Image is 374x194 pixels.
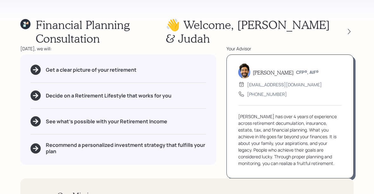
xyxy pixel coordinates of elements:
img: eric-schwartz-headshot.png [238,63,250,78]
h5: Recommend a personalized investment strategy that fulfills your plan [46,142,206,154]
div: [PHONE_NUMBER] [247,91,287,97]
div: [EMAIL_ADDRESS][DOMAIN_NAME] [247,81,322,88]
h5: [PERSON_NAME] [253,69,294,75]
div: [DATE], we will: [20,45,216,52]
h6: CFP®, AIF® [296,70,319,75]
h5: See what's possible with your Retirement Income [46,119,167,125]
h5: Decide on a Retirement Lifestyle that works for you [46,93,171,99]
h1: 👋 Welcome , [PERSON_NAME] & Judah [166,18,333,45]
div: [PERSON_NAME] has over 4 years of experience across retirement decumulation, insurance, estate, t... [238,113,342,167]
div: Your Advisor [226,45,354,52]
h5: Get a clear picture of your retirement [46,67,136,73]
h1: Financial Planning Consultation [36,18,166,45]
